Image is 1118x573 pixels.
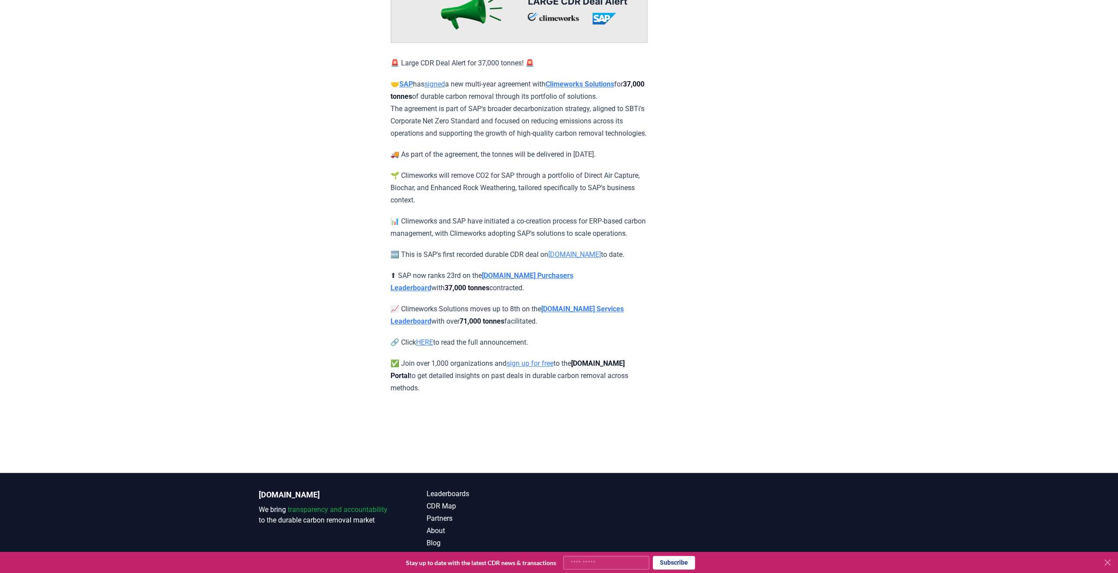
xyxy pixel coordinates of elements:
a: Partners [427,513,559,524]
a: HERE [416,338,433,346]
span: transparency and accountability [288,505,387,514]
p: 🔗 Click to read the full announcement. [391,336,648,349]
p: We bring to the durable carbon removal market [259,505,391,526]
a: Climeworks Solutions [546,80,614,88]
p: [DOMAIN_NAME] [259,489,391,501]
a: sign up for free [507,359,554,368]
a: [DOMAIN_NAME] [548,250,601,259]
p: 🌱 Climeworks will remove CO2 for SAP through a portfolio of Direct Air Capture, Biochar, and Enha... [391,169,648,206]
strong: 37,000 tonnes [445,284,489,292]
p: 🚨 Large CDR Deal Alert for 37,000 tonnes! 🚨 [391,57,648,69]
p: 🚚 As part of the agreement, the tonnes will be delivered in [DATE]. [391,148,648,161]
a: signed [424,80,445,88]
a: SAP [399,80,413,88]
p: 🆕 This is SAP's first recorded durable CDR deal on to date. [391,249,648,261]
a: Blog [427,538,559,548]
a: Terms of Service [427,550,559,561]
p: ✅ Join over 1,000 organizations and to the to get detailed insights on past deals in durable carb... [391,357,648,394]
p: ⬆ SAP now ranks 23rd on the with contracted. [391,270,648,294]
a: About [427,526,559,536]
p: 📊 Climeworks and SAP have initiated a co-creation process for ERP-based carbon management, with C... [391,215,648,240]
p: 📈 Climeworks Solutions moves up to 8th on the with over facilitated. [391,303,648,328]
a: [DOMAIN_NAME] Purchasers Leaderboard [391,271,573,292]
a: Leaderboards [427,489,559,499]
a: CDR Map [427,501,559,512]
strong: 71,000 tonnes [460,317,504,325]
p: 🤝 has a new multi-year agreement with for of durable carbon removal through its portfolio of solu... [391,78,648,140]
